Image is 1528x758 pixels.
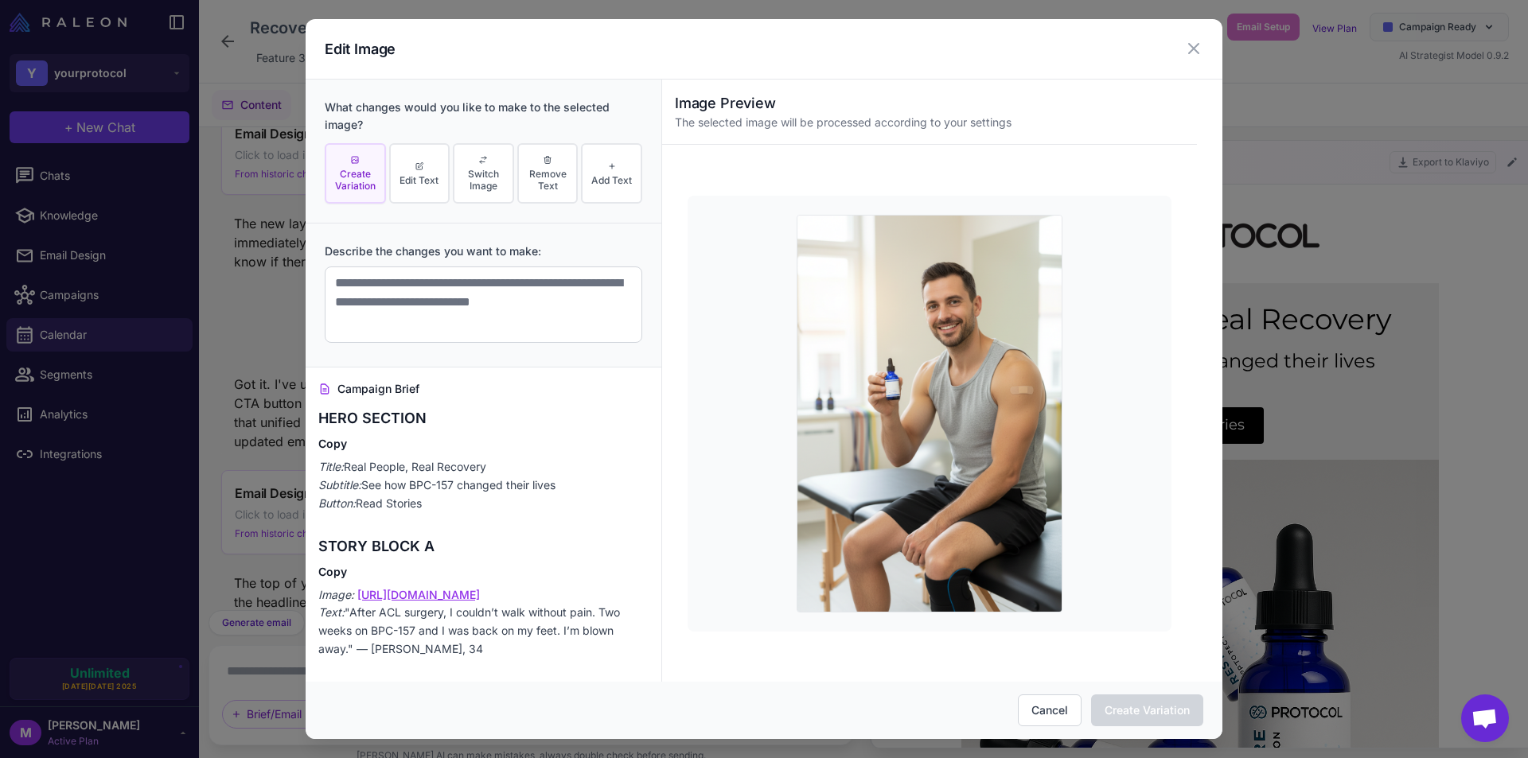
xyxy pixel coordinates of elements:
h4: Copy [318,564,649,580]
h4: Copy [318,436,649,452]
button: Switch Image [453,143,514,204]
h3: HERO SECTION [318,407,649,430]
button: Remove Text [517,143,579,204]
button: Edit Text [389,143,450,204]
button: Cancel [1018,694,1082,726]
img: Jordan, 34 - ACL surgery recovery testimonial [797,215,1062,612]
span: Edit Text [400,174,439,186]
em: Title: [318,460,344,473]
button: Create Variation [325,143,386,204]
h4: Campaign Brief [318,380,649,398]
button: Add Text [581,143,642,204]
em: Button: [318,496,356,510]
span: Create Variation [329,168,381,192]
h3: STORY BLOCK A [318,535,649,558]
div: What changes would you like to make to the selected image? [325,99,642,134]
div: See how BPC-157 changed their lives [64,156,542,185]
span: Add Text [591,174,632,186]
label: Describe the changes you want to make: [325,243,642,260]
em: Text: [318,605,345,619]
img: Logo placeholder [184,14,423,78]
p: Real People, Real Recovery See how BPC-157 changed their lives Read Stories [318,458,649,512]
span: Remove Text [522,168,574,192]
span: Switch Image [458,168,509,192]
em: Image: [318,588,354,601]
a: Read Stories [239,216,367,253]
div: Real People, Real Recovery [64,108,542,148]
em: Subtitle: [318,478,361,492]
a: [URL][DOMAIN_NAME] [357,588,480,601]
button: Create Variation [1091,694,1203,726]
p: The selected image will be processed according to your settings [675,114,1184,131]
img: Recovery stories from Your Protocol users [64,269,542,746]
div: Open chat [1461,694,1509,742]
p: "After ACL surgery, I couldn’t walk without pain. Two weeks on BPC-157 and I was back on my feet.... [318,586,649,659]
h3: STORY BLOCK B [318,681,649,703]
